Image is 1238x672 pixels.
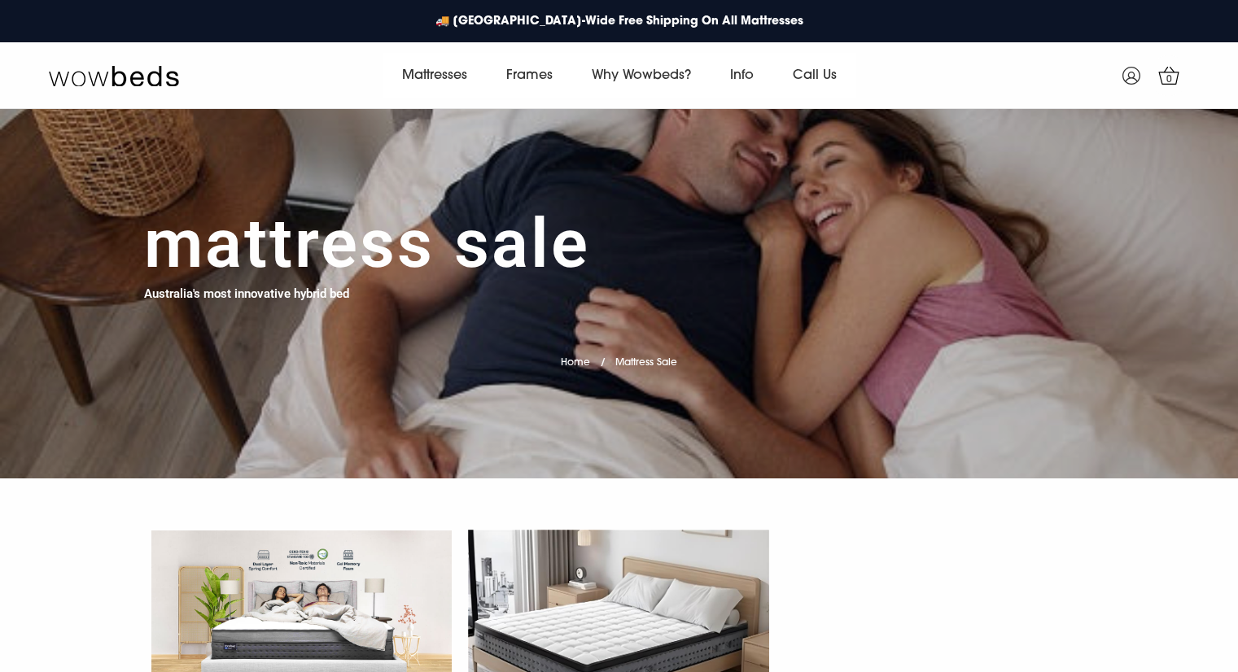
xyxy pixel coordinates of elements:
span: / [601,358,606,368]
a: Home [561,358,590,368]
nav: breadcrumbs [561,336,678,377]
h1: Mattress Sale [144,203,590,285]
a: Mattresses [383,53,487,98]
span: Mattress Sale [615,358,677,368]
a: Call Us [773,53,856,98]
h4: Australia's most innovative hybrid bed [144,285,349,303]
a: Info [711,53,773,98]
span: 0 [1161,72,1178,88]
a: Frames [487,53,572,98]
a: Why Wowbeds? [572,53,711,98]
a: 0 [1148,55,1189,96]
a: 🚚 [GEOGRAPHIC_DATA]-Wide Free Shipping On All Mattresses [427,5,811,38]
img: Wow Beds Logo [49,64,179,87]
